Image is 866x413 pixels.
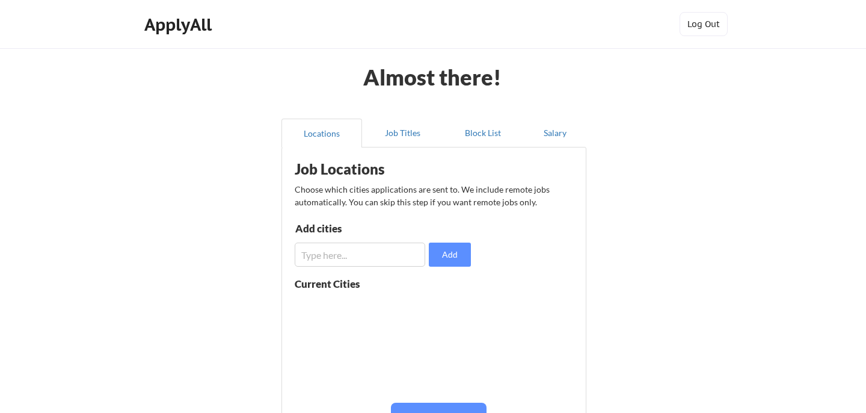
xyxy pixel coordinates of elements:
button: Log Out [680,12,728,36]
button: Add [429,243,471,267]
div: Choose which cities applications are sent to. We include remote jobs automatically. You can skip ... [295,183,571,208]
div: Job Locations [295,162,446,176]
input: Type here... [295,243,425,267]
div: ApplyAll [144,14,215,35]
button: Job Titles [362,119,443,147]
div: Add cities [295,223,420,234]
button: Locations [281,119,362,147]
div: Almost there! [349,66,517,88]
button: Salary [523,119,586,147]
div: Current Cities [295,279,386,289]
button: Block List [443,119,523,147]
